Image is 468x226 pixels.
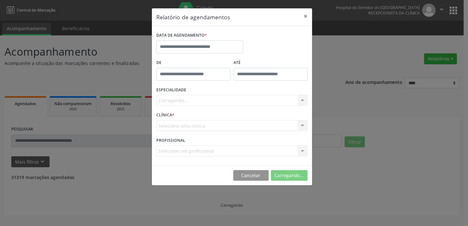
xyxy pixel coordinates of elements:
label: DATA DE AGENDAMENTO [156,31,207,41]
label: ATÉ [234,58,307,68]
button: Cancelar [233,170,269,181]
label: De [156,58,230,68]
label: CLÍNICA [156,110,174,120]
button: Close [299,8,312,24]
button: Carregando... [271,170,307,181]
label: PROFISSIONAL [156,135,185,145]
h5: Relatório de agendamentos [156,13,230,21]
label: ESPECIALIDADE [156,85,186,95]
